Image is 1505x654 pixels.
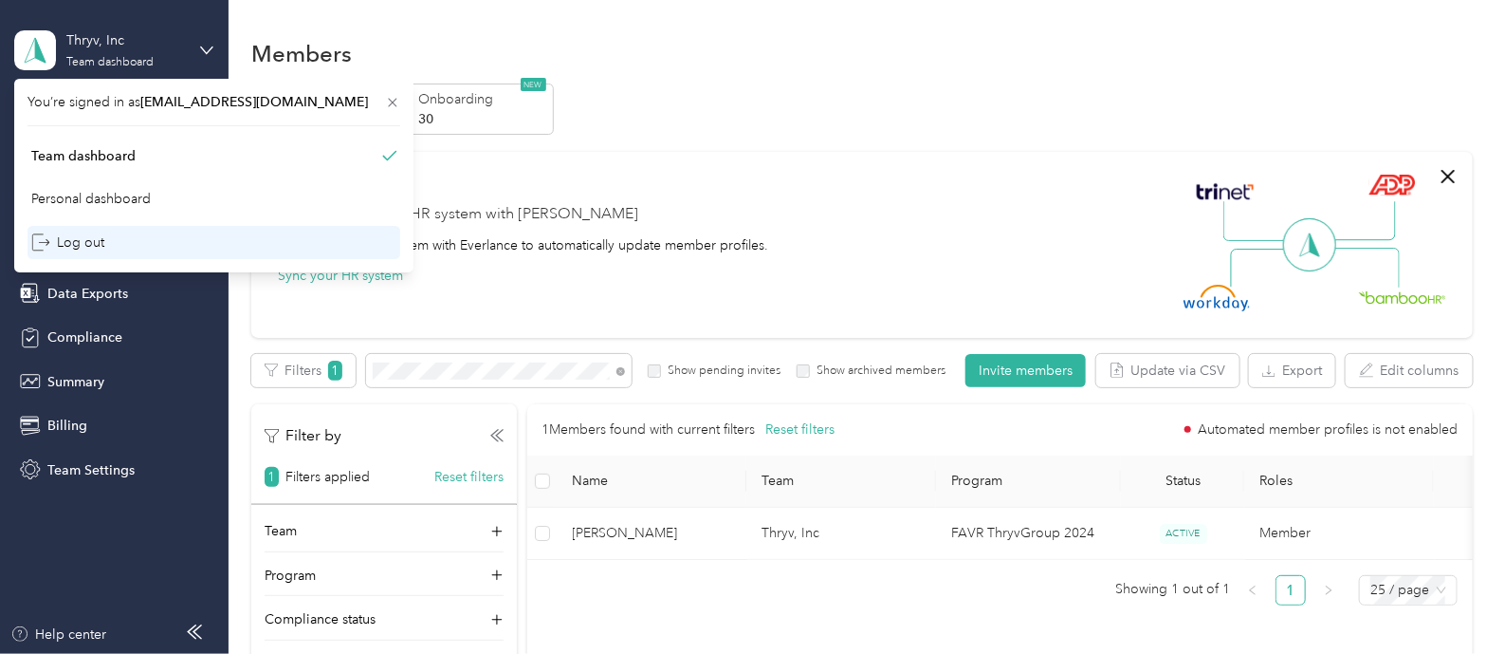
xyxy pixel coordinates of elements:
[936,456,1121,508] th: Program
[1333,248,1400,289] img: Line Right Down
[765,420,835,440] button: Reset filters
[66,57,154,68] div: Team dashboard
[1359,575,1458,606] div: Page Size
[1160,524,1207,544] span: ACTIVE
[1399,548,1505,654] iframe: Everlance-gr Chat Button Frame
[47,460,135,480] span: Team Settings
[573,523,732,544] span: [PERSON_NAME]
[521,78,546,91] span: NEW
[1184,285,1250,311] img: Workday
[31,233,104,252] div: Log out
[31,146,136,166] div: Team dashboard
[278,235,768,255] div: Integrate your HR system with Everlance to automatically update member profiles.
[747,508,937,560] td: Thryv, Inc
[1230,248,1296,287] img: Line Left Down
[1313,575,1344,606] li: Next Page
[328,361,342,381] span: 1
[1370,576,1446,605] span: 25 / page
[661,363,780,380] label: Show pending invites
[1276,575,1306,606] li: 1
[66,30,185,50] div: Thryv, Inc
[434,467,504,487] button: Reset filters
[47,327,122,347] span: Compliance
[265,521,297,541] p: Team
[278,266,403,286] button: Sync your HR system
[265,566,316,586] p: Program
[251,44,352,64] h1: Members
[1276,576,1305,605] a: 1
[265,609,376,629] p: Compliance status
[265,467,279,487] span: 1
[1121,456,1244,508] th: Status
[1245,508,1435,560] td: Member
[265,424,341,448] p: Filter by
[418,109,547,129] p: 30
[1359,290,1446,304] img: BambooHR
[1346,354,1473,387] button: Edit columns
[1096,354,1239,387] button: Update via CSV
[1244,456,1434,508] th: Roles
[251,354,356,387] button: Filters1
[1247,585,1258,596] span: left
[542,420,756,440] p: 1 Members found with current filters
[47,416,87,436] span: Billing
[1192,178,1258,205] img: Trinet
[285,467,370,487] p: Filters applied
[1330,201,1396,241] img: Line Right Up
[1249,354,1335,387] button: Export
[1323,585,1334,596] span: right
[10,625,107,645] button: Help center
[47,372,104,392] span: Summary
[558,508,747,560] td: Renee E. Garman
[418,89,547,109] p: Onboarding
[140,94,368,110] span: [EMAIL_ADDRESS][DOMAIN_NAME]
[746,456,936,508] th: Team
[1368,174,1415,196] img: ADP
[278,203,638,226] div: Securely sync your HR system with [PERSON_NAME]
[937,508,1122,560] td: FAVR ThryvGroup 2024
[31,189,151,209] div: Personal dashboard
[557,456,746,508] th: Name
[1238,575,1268,606] button: left
[572,473,731,489] span: Name
[28,92,400,112] span: You’re signed in as
[810,363,945,380] label: Show archived members
[1115,575,1230,604] span: Showing 1 out of 1
[1223,201,1290,242] img: Line Left Up
[965,354,1086,387] button: Invite members
[47,284,128,304] span: Data Exports
[1313,575,1344,606] button: right
[1198,423,1458,437] span: Automated member profiles is not enabled
[1238,575,1268,606] li: Previous Page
